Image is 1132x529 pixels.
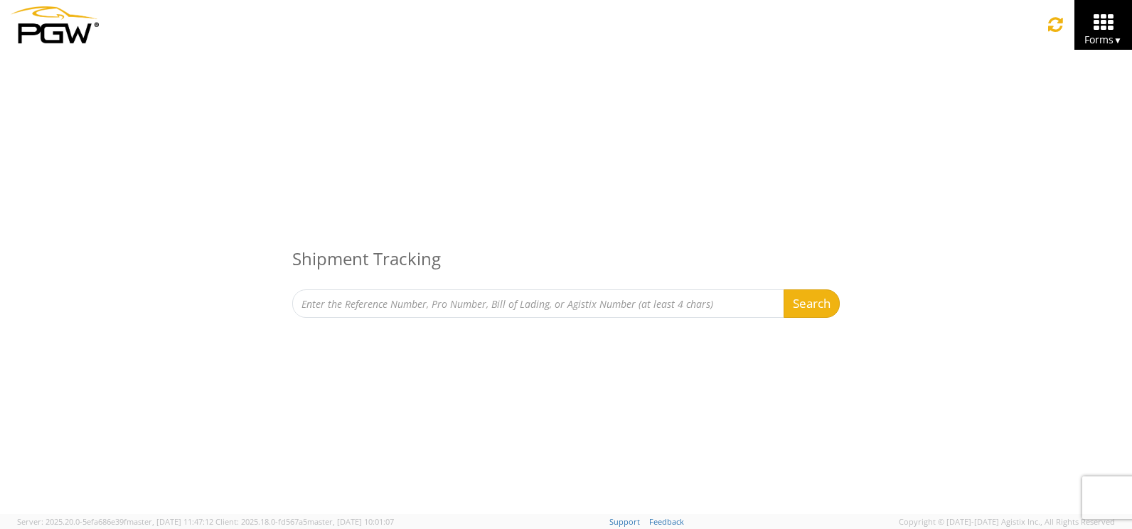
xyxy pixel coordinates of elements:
[899,516,1115,528] span: Copyright © [DATE]-[DATE] Agistix Inc., All Rights Reserved
[292,228,840,289] h3: Shipment Tracking
[649,516,684,527] a: Feedback
[127,516,213,527] span: master, [DATE] 11:47:12
[17,516,213,527] span: Server: 2025.20.0-5efa686e39f
[11,6,99,43] img: pgw-form-logo-1aaa8060b1cc70fad034.png
[1084,33,1122,46] span: Forms
[307,516,394,527] span: master, [DATE] 10:01:07
[609,516,640,527] a: Support
[215,516,394,527] span: Client: 2025.18.0-fd567a5
[292,289,784,318] input: Enter the Reference Number, Pro Number, Bill of Lading, or Agistix Number (at least 4 chars)
[784,289,840,318] button: Search
[1114,34,1122,46] span: ▼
